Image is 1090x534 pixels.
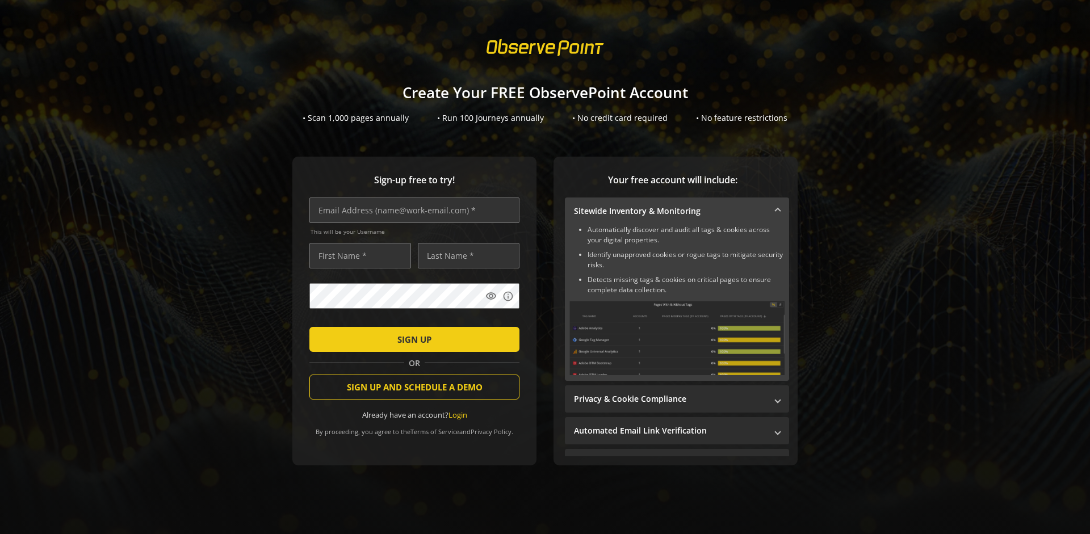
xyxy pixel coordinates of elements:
[347,377,483,397] span: SIGN UP AND SCHEDULE A DEMO
[502,291,514,302] mat-icon: info
[588,275,785,295] li: Detects missing tags & cookies on critical pages to ensure complete data collection.
[574,205,766,217] mat-panel-title: Sitewide Inventory & Monitoring
[309,410,519,421] div: Already have an account?
[471,427,512,436] a: Privacy Policy
[588,225,785,245] li: Automatically discover and audit all tags & cookies across your digital properties.
[309,243,411,268] input: First Name *
[448,410,467,420] a: Login
[418,243,519,268] input: Last Name *
[565,197,789,225] mat-expansion-panel-header: Sitewide Inventory & Monitoring
[565,385,789,413] mat-expansion-panel-header: Privacy & Cookie Compliance
[410,427,459,436] a: Terms of Service
[588,250,785,270] li: Identify unapproved cookies or rogue tags to mitigate security risks.
[311,228,519,236] span: This will be your Username
[309,327,519,352] button: SIGN UP
[574,425,766,436] mat-panel-title: Automated Email Link Verification
[309,174,519,187] span: Sign-up free to try!
[397,329,431,350] span: SIGN UP
[569,301,785,375] img: Sitewide Inventory & Monitoring
[574,393,766,405] mat-panel-title: Privacy & Cookie Compliance
[485,291,497,302] mat-icon: visibility
[565,449,789,476] mat-expansion-panel-header: Performance Monitoring with Web Vitals
[572,112,668,124] div: • No credit card required
[309,197,519,223] input: Email Address (name@work-email.com) *
[696,112,787,124] div: • No feature restrictions
[437,112,544,124] div: • Run 100 Journeys annually
[309,375,519,400] button: SIGN UP AND SCHEDULE A DEMO
[565,417,789,444] mat-expansion-panel-header: Automated Email Link Verification
[309,420,519,436] div: By proceeding, you agree to the and .
[565,225,789,381] div: Sitewide Inventory & Monitoring
[565,174,781,187] span: Your free account will include:
[404,358,425,369] span: OR
[303,112,409,124] div: • Scan 1,000 pages annually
